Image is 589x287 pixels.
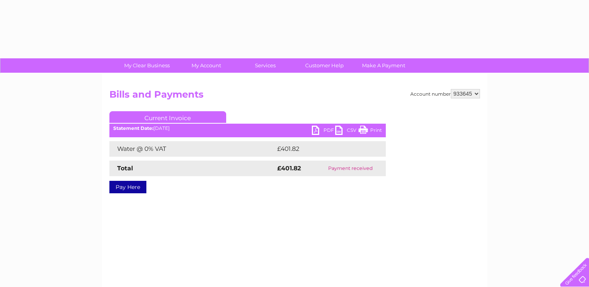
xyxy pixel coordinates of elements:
td: £401.82 [275,141,371,157]
a: PDF [312,126,335,137]
div: Account number [410,89,480,98]
td: Payment received [315,161,386,176]
a: Customer Help [292,58,357,73]
b: Statement Date: [113,125,153,131]
a: Make A Payment [352,58,416,73]
a: Current Invoice [109,111,226,123]
div: [DATE] [109,126,386,131]
h2: Bills and Payments [109,89,480,104]
strong: £401.82 [277,164,301,172]
a: My Clear Business [115,58,179,73]
td: Water @ 0% VAT [109,141,275,157]
a: My Account [174,58,238,73]
a: Print [359,126,382,137]
a: Pay Here [109,181,146,193]
a: CSV [335,126,359,137]
strong: Total [117,164,133,172]
a: Services [233,58,297,73]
